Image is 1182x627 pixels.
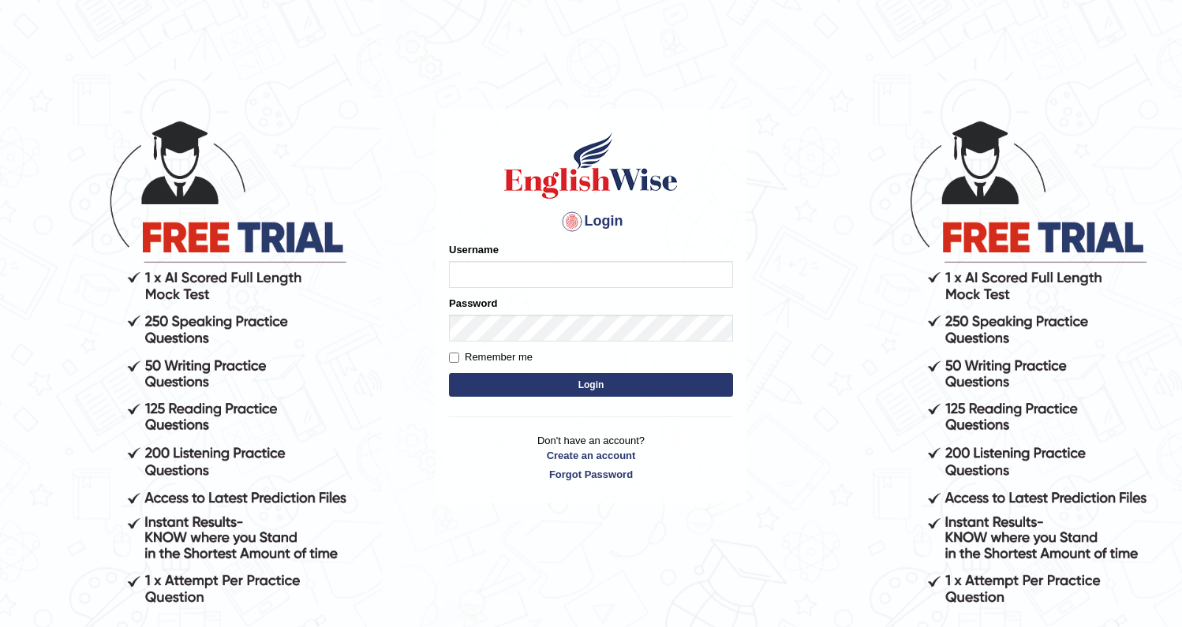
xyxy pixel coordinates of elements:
[501,130,681,201] img: Logo of English Wise sign in for intelligent practice with AI
[449,433,733,482] p: Don't have an account?
[449,448,733,463] a: Create an account
[449,373,733,397] button: Login
[449,242,499,257] label: Username
[449,467,733,482] a: Forgot Password
[449,296,497,311] label: Password
[449,353,459,363] input: Remember me
[449,349,533,365] label: Remember me
[449,209,733,234] h4: Login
